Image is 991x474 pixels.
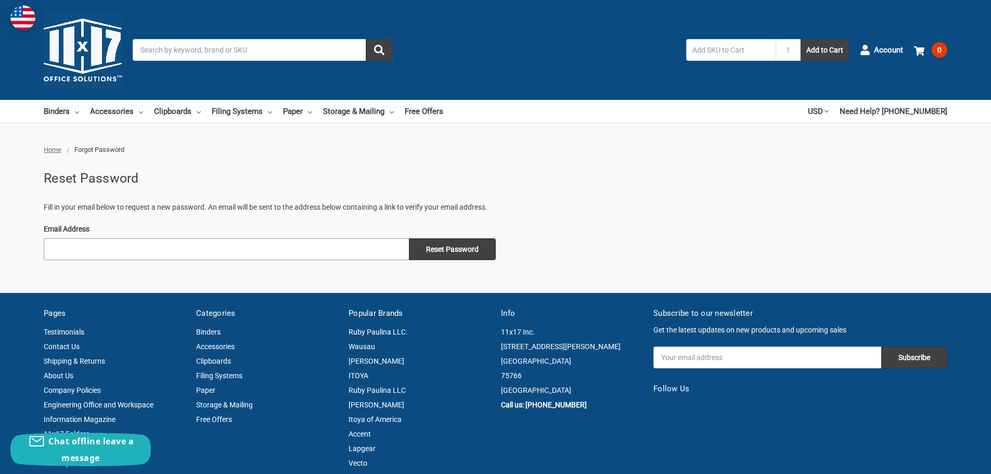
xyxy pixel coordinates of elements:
[44,202,947,213] p: Fill in your email below to request a new password. An email will be sent to the address below co...
[349,415,402,424] a: Itoya of America
[44,430,89,438] a: 11x17 Folders
[932,42,947,58] span: 0
[349,328,408,336] a: Ruby Paulina LLC.
[44,386,101,394] a: Company Policies
[501,308,642,319] h5: Info
[44,169,947,188] h2: Reset Password
[860,36,903,63] a: Account
[44,308,185,319] h5: Pages
[653,325,947,336] p: Get the latest updates on new products and upcoming sales
[874,44,903,56] span: Account
[196,401,253,409] a: Storage & Mailing
[686,39,776,61] input: Add SKU to Cart
[44,100,79,123] a: Binders
[44,371,73,380] a: About Us
[323,100,394,123] a: Storage & Mailing
[349,401,404,409] a: [PERSON_NAME]
[196,308,338,319] h5: Categories
[808,100,829,123] a: USD
[349,357,404,365] a: [PERSON_NAME]
[349,371,368,380] a: ITOYA
[196,415,232,424] a: Free Offers
[90,100,143,123] a: Accessories
[501,401,587,409] a: Call us: [PHONE_NUMBER]
[196,371,242,380] a: Filing Systems
[10,433,151,466] button: Chat offline leave a message
[196,357,231,365] a: Clipboards
[196,386,215,394] a: Paper
[409,238,496,260] input: Reset Password
[196,328,221,336] a: Binders
[501,325,642,398] address: 11x17 Inc. [STREET_ADDRESS][PERSON_NAME] [GEOGRAPHIC_DATA] 75766 [GEOGRAPHIC_DATA]
[914,36,947,63] a: 0
[349,308,490,319] h5: Popular Brands
[44,224,496,235] label: Email Address
[44,11,122,89] img: 11x17.com
[840,100,947,123] a: Need Help? [PHONE_NUMBER]
[801,39,849,61] button: Add to Cart
[653,308,947,319] h5: Subscribe to our newsletter
[44,328,84,336] a: Testimonials
[405,100,443,123] a: Free Offers
[283,100,312,123] a: Paper
[349,459,367,467] a: Vecto
[133,39,393,61] input: Search by keyword, brand or SKU
[653,383,947,395] h5: Follow Us
[196,342,235,351] a: Accessories
[349,430,371,438] a: Accent
[48,435,134,464] span: Chat offline leave a message
[349,342,375,351] a: Wausau
[881,347,947,368] input: Subscribe
[653,347,881,368] input: Your email address
[44,401,153,424] a: Engineering Office and Workspace Information Magazine
[44,342,80,351] a: Contact Us
[44,146,61,153] a: Home
[10,5,35,30] img: duty and tax information for United States
[349,386,406,394] a: Ruby Paulina LLC
[349,444,376,453] a: Lapgear
[212,100,272,123] a: Filing Systems
[44,357,105,365] a: Shipping & Returns
[154,100,201,123] a: Clipboards
[74,146,124,153] span: Forgot Password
